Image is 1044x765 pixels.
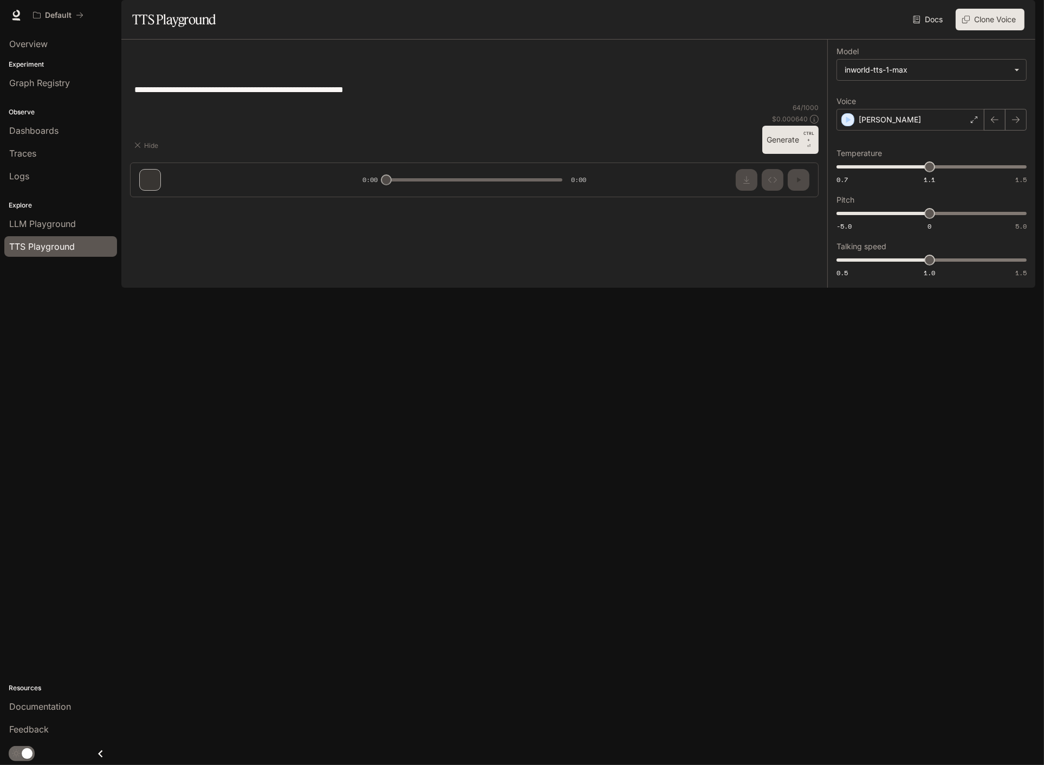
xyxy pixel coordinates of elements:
button: Hide [130,137,165,154]
span: 0.5 [837,268,848,277]
p: ⏎ [803,130,814,150]
p: Model [837,48,859,55]
button: Clone Voice [956,9,1024,30]
span: 1.1 [924,175,935,184]
div: inworld-tts-1-max [845,64,1009,75]
span: 1.5 [1015,175,1027,184]
button: All workspaces [28,4,88,26]
p: CTRL + [803,130,814,143]
p: Enter text [380,68,422,76]
p: 0 1 . [134,68,146,76]
button: GenerateCTRL +⏎ [762,126,819,154]
span: 1.5 [1015,268,1027,277]
p: [PERSON_NAME] [859,114,921,125]
p: Generate [613,68,652,76]
span: 5.0 [1015,222,1027,231]
p: Temperature [837,150,882,157]
span: 0.7 [837,175,848,184]
span: -5.0 [837,222,852,231]
span: 0 [928,222,931,231]
span: 1.0 [924,268,935,277]
p: 0 2 . [367,68,380,76]
p: Default [45,11,72,20]
p: Pitch [837,196,854,204]
p: Voice [837,98,856,105]
p: Talking speed [837,243,886,250]
p: Select voice [146,68,199,76]
div: inworld-tts-1-max [837,60,1026,80]
p: 64 / 1000 [793,103,819,112]
p: 0 3 . [599,68,613,76]
h1: TTS Playground [132,9,216,30]
p: $ 0.000640 [772,114,808,124]
a: Docs [911,9,947,30]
